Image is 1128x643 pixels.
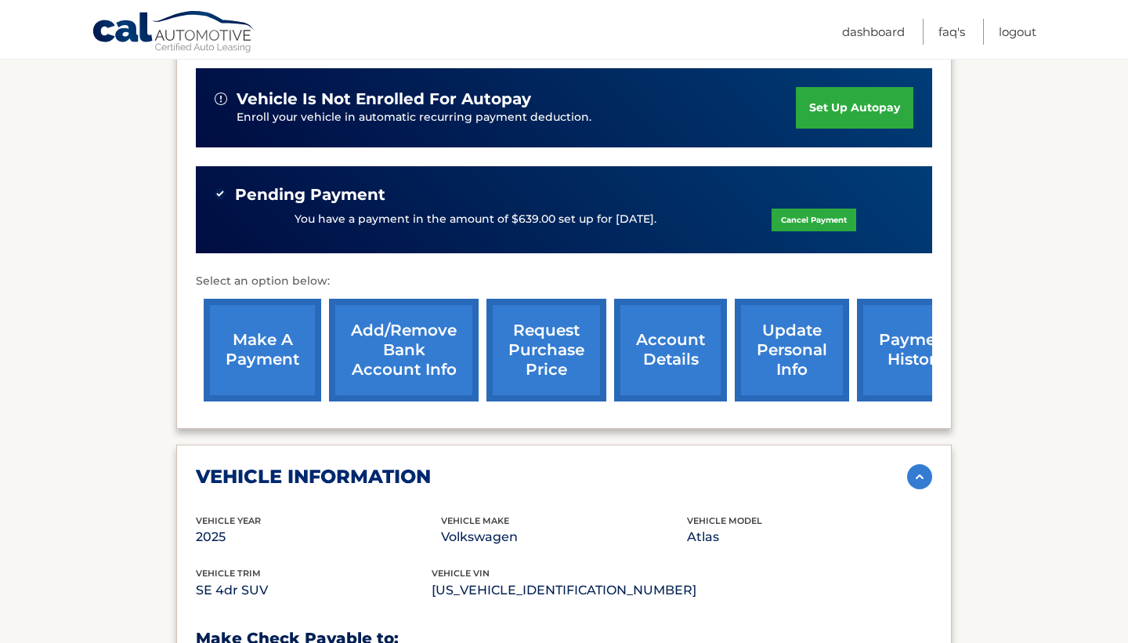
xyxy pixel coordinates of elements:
[196,272,932,291] p: Select an option below:
[907,464,932,489] img: accordion-active.svg
[486,299,606,401] a: request purchase price
[999,19,1036,45] a: Logout
[687,526,932,548] p: Atlas
[432,579,696,601] p: [US_VEHICLE_IDENTIFICATION_NUMBER]
[614,299,727,401] a: account details
[329,299,479,401] a: Add/Remove bank account info
[235,185,385,205] span: Pending Payment
[92,10,256,56] a: Cal Automotive
[735,299,849,401] a: update personal info
[204,299,321,401] a: make a payment
[842,19,905,45] a: Dashboard
[196,579,432,601] p: SE 4dr SUV
[938,19,965,45] a: FAQ's
[196,515,261,526] span: vehicle Year
[441,526,686,548] p: Volkswagen
[295,211,656,228] p: You have a payment in the amount of $639.00 set up for [DATE].
[196,465,431,489] h2: vehicle information
[237,109,796,126] p: Enroll your vehicle in automatic recurring payment deduction.
[215,188,226,199] img: check-green.svg
[215,93,227,105] img: alert-white.svg
[441,515,509,526] span: vehicle make
[772,209,856,231] a: Cancel Payment
[237,89,531,109] span: vehicle is not enrolled for autopay
[432,568,490,579] span: vehicle vin
[796,87,913,129] a: set up autopay
[687,515,762,526] span: vehicle model
[196,526,441,548] p: 2025
[857,299,974,401] a: payment history
[196,568,261,579] span: vehicle trim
